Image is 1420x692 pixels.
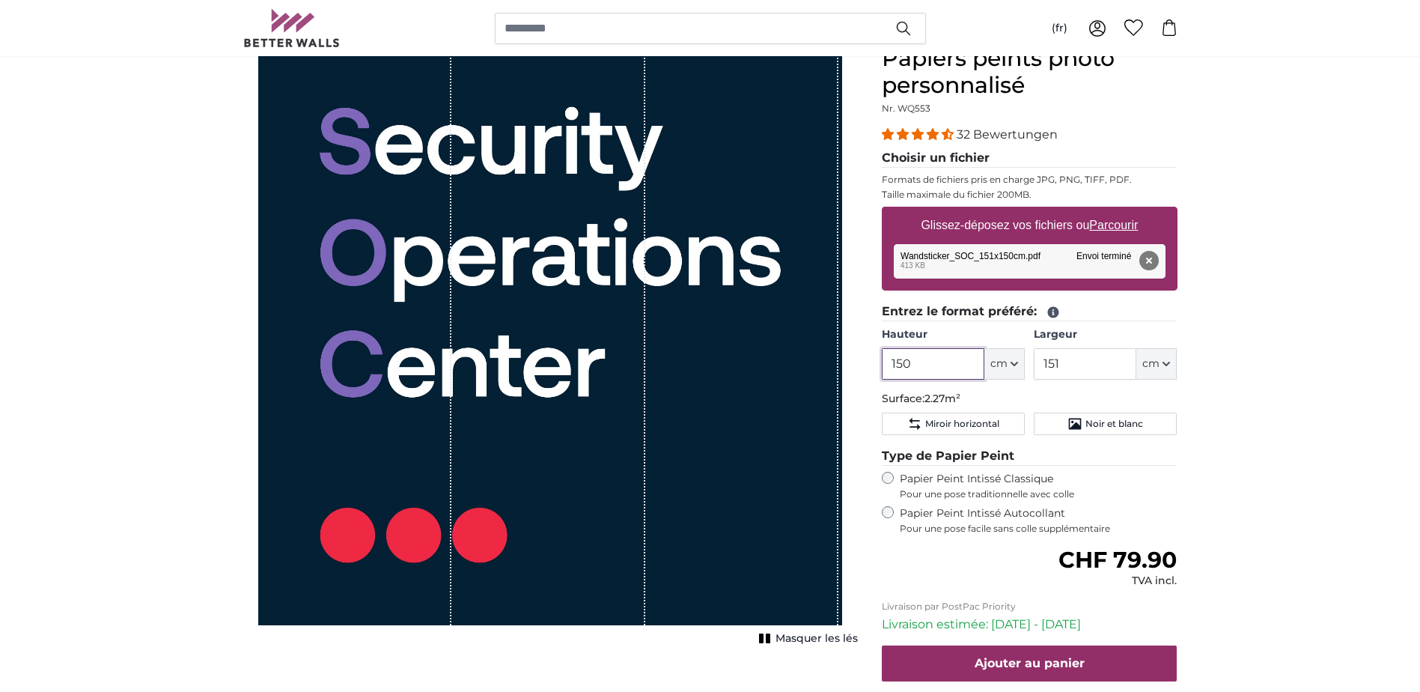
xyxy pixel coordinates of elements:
[882,646,1177,682] button: Ajouter au panier
[1089,219,1138,231] u: Parcourir
[984,348,1025,380] button: cm
[1058,574,1177,589] div: TVA incl.
[925,418,999,430] span: Miroir horizontal
[882,189,1177,201] p: Taille maximale du fichier 200MB.
[882,174,1177,186] p: Formats de fichiers pris en charge JPG, PNG, TIFF, PDF.
[957,127,1058,142] span: 32 Bewertungen
[900,506,1177,535] label: Papier Peint Intissé Autocollant
[243,45,858,644] div: 1 of 1
[882,392,1177,407] p: Surface:
[882,447,1177,466] legend: Type de Papier Peint
[882,103,930,114] span: Nr. WQ553
[900,488,1177,500] span: Pour une pose traditionnelle avec colle
[882,303,1177,321] legend: Entrez le format préféré:
[915,210,1144,240] label: Glissez-déposez vos fichiers ou
[1142,356,1160,371] span: cm
[1040,15,1079,42] button: (fr)
[1034,327,1177,342] label: Largeur
[1034,413,1177,435] button: Noir et blanc
[900,472,1177,500] label: Papier Peint Intissé Classique
[882,413,1025,435] button: Miroir horizontal
[775,631,858,646] span: Masquer les lés
[924,392,960,405] span: 2.27m²
[990,356,1008,371] span: cm
[1058,546,1177,574] span: CHF 79.90
[1136,348,1177,380] button: cm
[882,45,1177,99] h1: Papiers peints photo personnalisé
[882,127,957,142] span: 4.31 stars
[882,149,1177,168] legend: Choisir un fichier
[882,616,1177,634] p: Livraison estimée: [DATE] - [DATE]
[882,601,1177,613] p: Livraison par PostPac Priority
[1085,418,1143,430] span: Noir et blanc
[900,523,1177,535] span: Pour une pose facile sans colle supplémentaire
[755,628,858,649] button: Masquer les lés
[975,656,1085,670] span: Ajouter au panier
[882,327,1025,342] label: Hauteur
[243,9,341,47] img: Betterwalls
